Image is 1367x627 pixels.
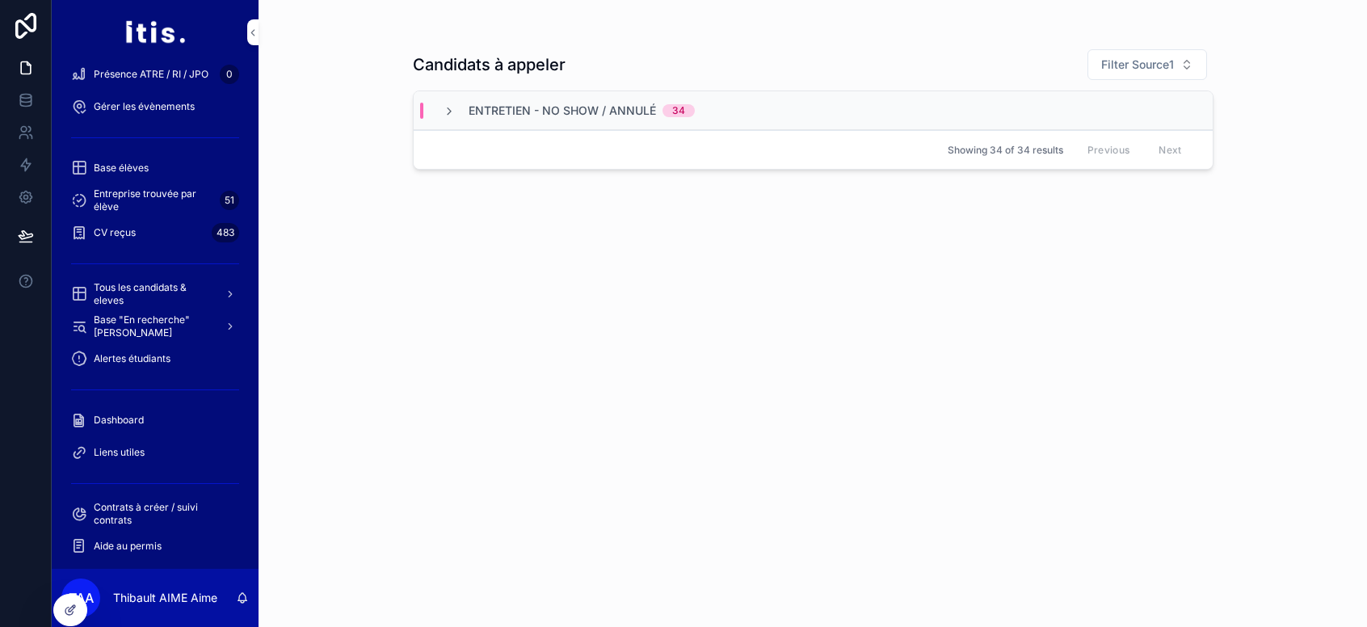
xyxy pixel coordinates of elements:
[94,352,170,365] span: Alertes étudiants
[61,532,249,561] a: Aide au permis
[61,92,249,121] a: Gérer les évènements
[61,186,249,215] a: Entreprise trouvée par élève51
[94,100,195,113] span: Gérer les évènements
[220,191,239,210] div: 51
[948,144,1063,157] span: Showing 34 of 34 results
[94,226,136,239] span: CV reçus
[413,53,566,76] h1: Candidats à appeler
[61,312,249,341] a: Base "En recherche" [PERSON_NAME]
[61,438,249,467] a: Liens utiles
[212,223,239,242] div: 483
[61,60,249,89] a: Présence ATRE / RI / JPO0
[94,281,212,307] span: Tous les candidats & eleves
[52,65,259,569] div: scrollable content
[94,501,233,527] span: Contrats à créer / suivi contrats
[113,590,217,606] p: Thibault AIME Aime
[94,414,144,427] span: Dashboard
[94,540,162,553] span: Aide au permis
[124,19,185,45] img: App logo
[469,103,656,119] span: Entretien - no show / annulé
[69,588,94,608] span: TAA
[61,406,249,435] a: Dashboard
[1087,49,1207,80] button: Select Button
[61,499,249,528] a: Contrats à créer / suivi contrats
[61,280,249,309] a: Tous les candidats & eleves
[61,154,249,183] a: Base élèves
[1101,57,1174,73] span: Filter Source1
[220,65,239,84] div: 0
[94,446,145,459] span: Liens utiles
[94,187,213,213] span: Entreprise trouvée par élève
[94,68,208,81] span: Présence ATRE / RI / JPO
[94,313,212,339] span: Base "En recherche" [PERSON_NAME]
[672,104,685,117] div: 34
[61,344,249,373] a: Alertes étudiants
[61,218,249,247] a: CV reçus483
[94,162,149,175] span: Base élèves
